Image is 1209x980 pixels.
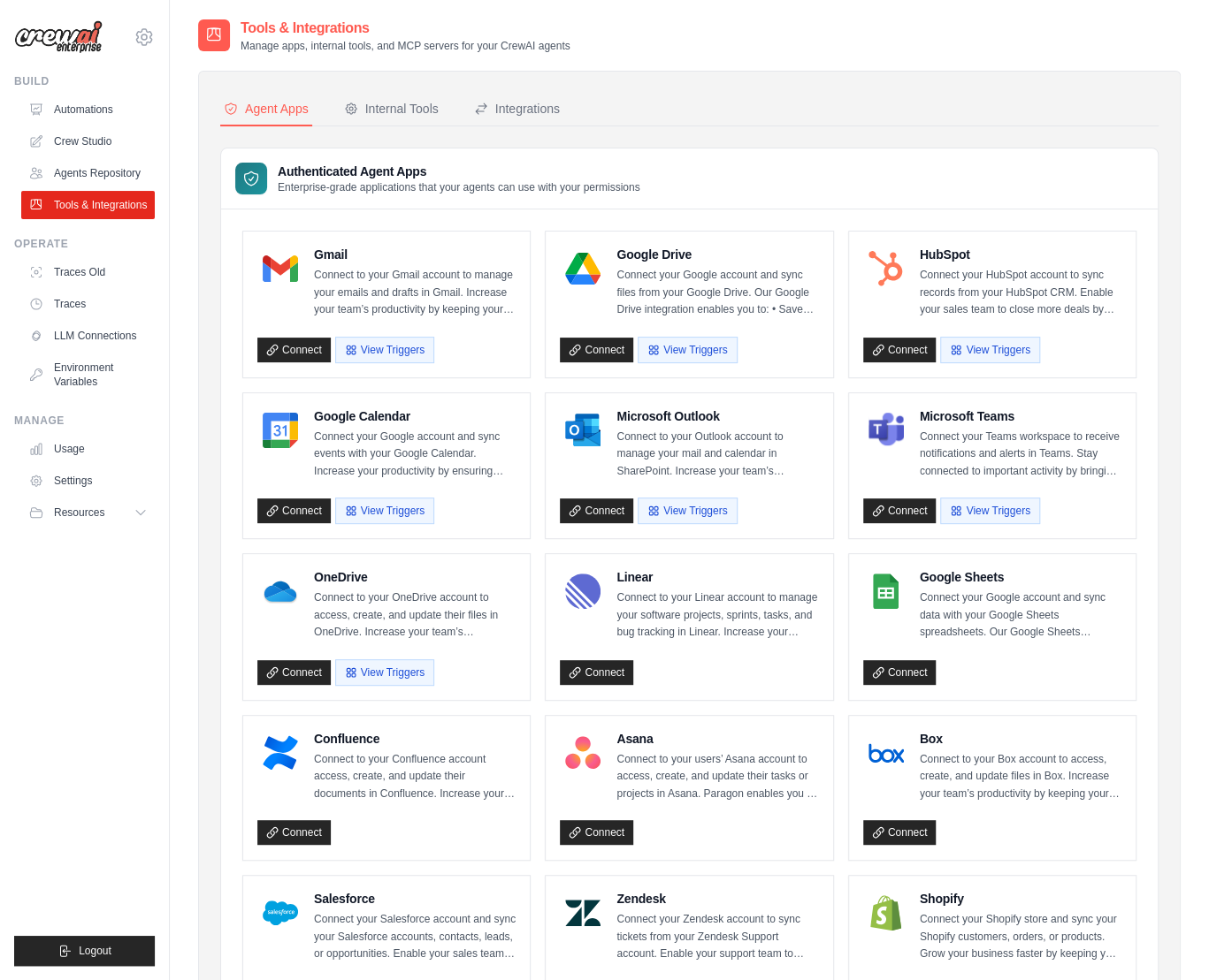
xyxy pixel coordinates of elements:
h4: Google Calendar [314,407,516,425]
img: Zendesk Logo [565,895,601,931]
p: Manage apps, internal tools, and MCP servers for your CrewAI agents [241,39,570,53]
a: Agents Repository [21,159,155,187]
a: Automations [21,95,155,124]
p: Connect your Google account and sync data with your Google Sheets spreadsheets. Our Google Sheets... [920,589,1121,642]
p: Connect your Google account and sync events with your Google Calendar. Increase your productivity... [314,429,516,481]
img: Microsoft Outlook Logo [565,413,601,448]
img: Shopify Logo [868,895,904,931]
span: Logout [79,944,111,958]
button: Logout [14,936,155,966]
img: Asana Logo [565,735,601,771]
img: HubSpot Logo [868,251,904,286]
h4: Gmail [314,246,516,263]
button: View Triggers [638,498,737,524]
button: Internal Tools [341,93,442,126]
div: Internal Tools [344,100,439,118]
h4: OneDrive [314,568,516,586]
a: Connect [257,820,331,845]
div: Build [14,74,155,88]
h4: HubSpot [920,246,1121,263]
a: Connect [257,498,331,523]
img: Logo [14,20,103,54]
p: Connect your HubSpot account to sync records from your HubSpot CRM. Enable your sales team to clo... [920,267,1121,319]
h4: Confluence [314,730,516,748]
img: Google Sheets Logo [868,574,904,609]
p: Connect to your Confluence account access, create, and update their documents in Confluence. Incr... [314,751,516,803]
span: Resources [54,505,104,520]
div: Operate [14,237,155,251]
a: Connect [863,660,937,685]
a: LLM Connections [21,322,155,350]
a: Connect [560,498,633,523]
p: Connect to your Box account to access, create, and update files in Box. Increase your team’s prod... [920,751,1121,803]
h2: Tools & Integrations [241,18,570,39]
img: OneDrive Logo [263,574,298,609]
img: Google Drive Logo [565,251,601,286]
img: Salesforce Logo [263,895,298,931]
h4: Salesforce [314,890,516,908]
p: Connect your Shopify store and sync your Shopify customers, orders, or products. Grow your busine... [920,911,1121,963]
div: Integrations [474,100,560,118]
h4: Linear [616,568,818,586]
h4: Shopify [920,890,1121,908]
p: Connect your Salesforce account and sync your Salesforce accounts, contacts, leads, or opportunit... [314,911,516,963]
button: View Triggers [335,498,434,524]
button: View Triggers [940,337,1039,363]
img: Box Logo [868,735,904,771]
div: Agent Apps [224,100,309,118]
a: Traces Old [21,258,155,286]
a: Traces [21,290,155,318]
h4: Zendesk [616,890,818,908]
a: Connect [560,660,633,685]
h4: Asana [616,730,818,748]
h4: Box [920,730,1121,748]
button: Resources [21,498,155,527]
img: Gmail Logo [263,251,298,286]
p: Connect to your Outlook account to manage your mail and calendar in SharePoint. Increase your tea... [616,429,818,481]
h4: Microsoft Outlook [616,407,818,425]
button: Agent Apps [220,93,312,126]
button: View Triggers [638,337,737,363]
p: Connect your Google account and sync files from your Google Drive. Our Google Drive integration e... [616,267,818,319]
h3: Authenticated Agent Apps [278,163,640,180]
button: View Triggers [940,498,1039,524]
a: Connect [863,498,937,523]
a: Tools & Integrations [21,191,155,219]
a: Connect [560,338,633,362]
div: Manage [14,414,155,428]
button: Integrations [471,93,563,126]
h4: Google Sheets [920,568,1121,586]
img: Confluence Logo [263,735,298,771]
img: Linear Logo [565,574,601,609]
a: Environment Variables [21,353,155,396]
a: Usage [21,435,155,463]
p: Connect to your users’ Asana account to access, create, and update their tasks or projects in Asa... [616,751,818,803]
h4: Google Drive [616,246,818,263]
a: Crew Studio [21,127,155,156]
p: Connect to your Linear account to manage your software projects, sprints, tasks, and bug tracking... [616,589,818,642]
img: Microsoft Teams Logo [868,413,904,448]
a: Connect [257,660,331,685]
button: View Triggers [335,659,434,686]
p: Connect your Zendesk account to sync tickets from your Zendesk Support account. Enable your suppo... [616,911,818,963]
a: Connect [257,338,331,362]
p: Enterprise-grade applications that your agents can use with your permissions [278,180,640,194]
h4: Microsoft Teams [920,407,1121,425]
img: Google Calendar Logo [263,413,298,448]
p: Connect your Teams workspace to receive notifications and alerts in Teams. Stay connected to impo... [920,429,1121,481]
p: Connect to your Gmail account to manage your emails and drafts in Gmail. Increase your team’s pro... [314,267,516,319]
a: Settings [21,467,155,495]
p: Connect to your OneDrive account to access, create, and update their files in OneDrive. Increase ... [314,589,516,642]
a: Connect [863,820,937,845]
a: Connect [560,820,633,845]
a: Connect [863,338,937,362]
button: View Triggers [335,337,434,363]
